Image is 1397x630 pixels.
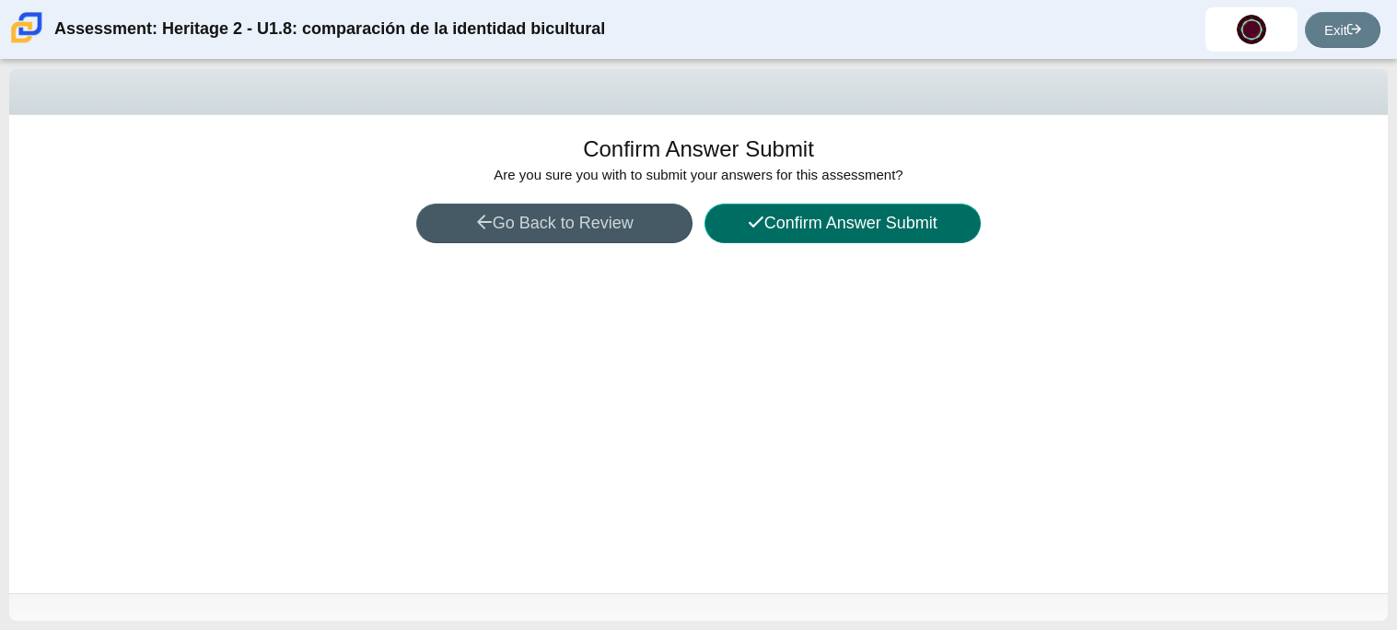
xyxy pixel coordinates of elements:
a: Carmen School of Science & Technology [7,34,46,50]
a: Exit [1305,12,1380,48]
img: reymiguel.menes.tSaLYp [1237,15,1266,44]
span: Are you sure you with to submit your answers for this assessment? [494,167,902,182]
button: Confirm Answer Submit [704,204,981,243]
button: Go Back to Review [416,204,693,243]
img: Carmen School of Science & Technology [7,8,46,47]
h1: Confirm Answer Submit [583,134,814,165]
div: Assessment: Heritage 2 - U1.8: comparación de la identidad bicultural [54,7,605,52]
